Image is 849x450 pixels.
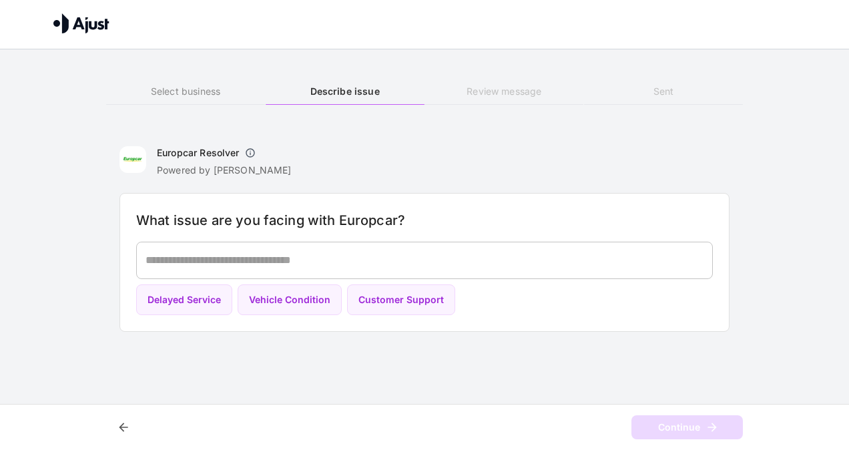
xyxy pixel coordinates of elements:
button: Customer Support [347,284,455,316]
h6: What issue are you facing with Europcar? [136,210,713,231]
h6: Describe issue [266,84,425,99]
h6: Europcar Resolver [157,146,240,160]
img: Europcar [119,146,146,173]
h6: Sent [584,84,743,99]
p: Powered by [PERSON_NAME] [157,164,292,177]
button: Vehicle Condition [238,284,342,316]
button: Delayed Service [136,284,232,316]
h6: Review message [425,84,583,99]
h6: Select business [106,84,265,99]
img: Ajust [53,13,109,33]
